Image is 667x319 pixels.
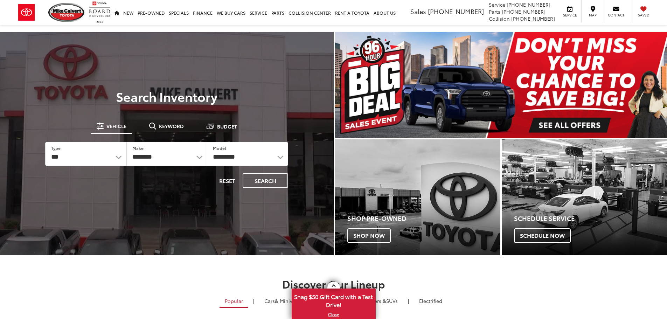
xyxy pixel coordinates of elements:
[511,15,555,22] span: [PHONE_NUMBER]
[636,13,651,18] span: Saved
[347,228,391,243] span: Shop Now
[428,7,484,16] span: [PHONE_NUMBER]
[562,13,578,18] span: Service
[51,145,61,151] label: Type
[585,13,600,18] span: Map
[502,139,667,255] a: Schedule Service Schedule Now
[220,295,248,308] a: Popular
[29,89,304,103] h3: Search Inventory
[410,7,426,16] span: Sales
[350,295,403,307] a: SUVs
[489,1,505,8] span: Service
[87,278,581,290] h2: Discover Our Lineup
[213,173,241,188] button: Reset
[335,139,500,255] a: Shop Pre-Owned Shop Now
[406,297,411,304] li: |
[48,3,85,22] img: Mike Calvert Toyota
[347,215,500,222] h4: Shop Pre-Owned
[251,297,256,304] li: |
[243,173,288,188] button: Search
[213,145,226,151] label: Model
[489,8,500,15] span: Parts
[514,228,571,243] span: Schedule Now
[217,124,237,129] span: Budget
[275,297,298,304] span: & Minivan
[292,289,375,311] span: Snag $50 Gift Card with a Test Drive!
[608,13,624,18] span: Contact
[335,139,500,255] div: Toyota
[502,139,667,255] div: Toyota
[159,124,184,129] span: Keyword
[489,15,510,22] span: Collision
[507,1,550,8] span: [PHONE_NUMBER]
[259,295,304,307] a: Cars
[132,145,144,151] label: Make
[502,8,546,15] span: [PHONE_NUMBER]
[514,215,667,222] h4: Schedule Service
[106,124,126,129] span: Vehicle
[414,295,447,307] a: Electrified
